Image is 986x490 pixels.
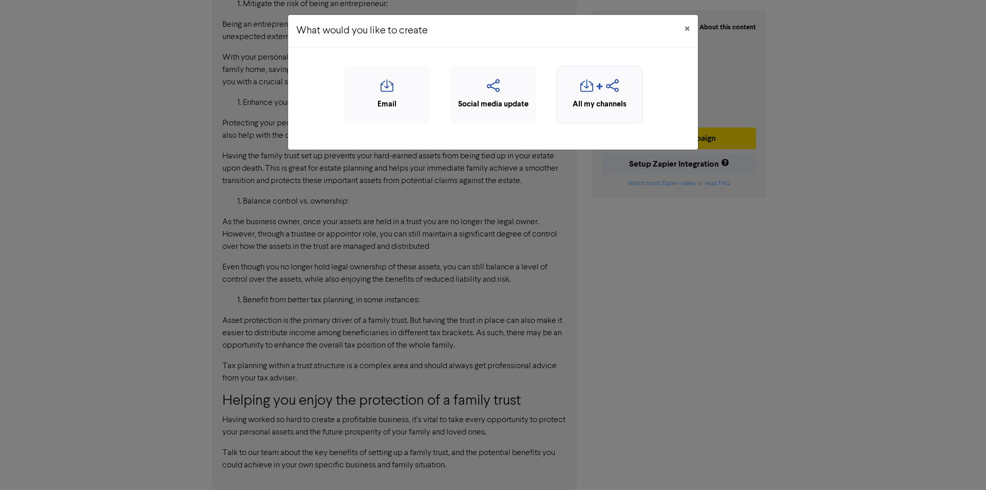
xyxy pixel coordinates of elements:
[456,99,530,111] div: Social media update
[676,15,698,44] button: Close
[296,23,428,39] h5: What would you like to create
[685,22,690,37] span: ×
[562,99,637,111] div: All my channels
[350,99,424,111] div: Email
[935,441,986,490] iframe: Chat Widget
